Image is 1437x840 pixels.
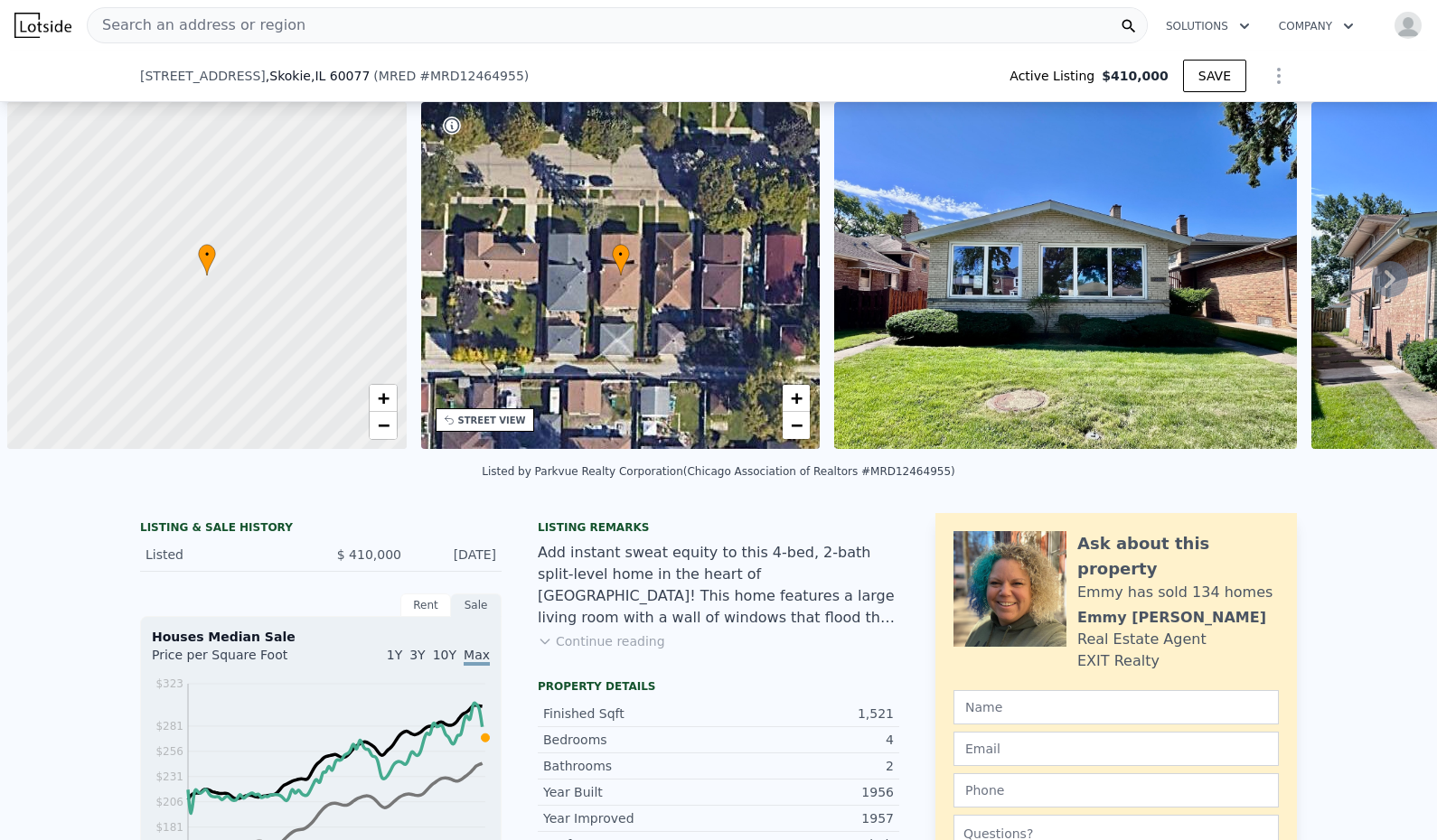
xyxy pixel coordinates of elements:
span: , IL 60077 [311,69,370,83]
div: Sale [451,593,502,617]
tspan: $206 [155,796,183,808]
div: EXIT Realty [1077,650,1160,672]
a: Zoom in [783,385,810,412]
span: − [377,414,389,436]
div: 1956 [718,783,894,801]
button: Solutions [1151,10,1264,42]
div: Bedrooms [543,731,718,749]
span: Active Listing [1010,67,1102,85]
div: Listed [146,546,306,564]
div: Emmy has sold 134 homes [1077,582,1273,603]
div: Listing remarks [538,520,899,535]
div: ( ) [373,67,529,85]
tspan: $231 [155,770,183,783]
span: MRED [379,69,416,83]
div: 4 [718,731,894,749]
img: Sale: 167684726 Parcel: 22460902 [834,102,1297,449]
span: # MRD12464955 [419,69,524,83]
button: SAVE [1183,60,1246,92]
img: Lotside [14,13,71,38]
div: Year Built [543,783,718,801]
div: Year Improved [543,809,718,827]
div: [DATE] [416,546,496,564]
div: • [612,244,630,275]
img: avatar [1394,11,1423,40]
span: 10Y [433,648,456,662]
div: Emmy [PERSON_NAME] [1077,607,1266,629]
tspan: $181 [155,821,183,834]
span: • [612,247,630,263]
div: LISTING & SALE HISTORY [140,520,502,538]
div: Add instant sweat equity to this 4-bed, 2-bath split-level home in the heart of [GEOGRAPHIC_DATA]... [538,542,899,629]
a: Zoom in [370,385,397,412]
div: Price per Square Foot [152,646,321,675]
span: + [791,387,803,409]
div: Real Estate Agent [1077,629,1207,650]
div: Ask about this property [1077,531,1279,582]
span: 3Y [409,648,425,662]
span: Search an address or region [88,14,305,36]
button: Continue reading [538,632,665,650]
div: Bathrooms [543,757,718,775]
input: Phone [953,773,1279,807]
span: [STREET_ADDRESS] [140,67,266,85]
div: 2 [718,757,894,775]
button: Company [1264,10,1368,42]
div: • [198,244,216,275]
span: − [791,414,803,436]
input: Email [953,732,1279,766]
div: 1,521 [718,705,894,723]
div: STREET VIEW [458,414,526,427]
input: Name [953,690,1279,724]
span: • [198,247,216,263]
button: Show Options [1261,58,1297,94]
div: Finished Sqft [543,705,718,723]
div: Listed by Parkvue Realty Corporation (Chicago Association of Realtors #MRD12464955) [482,465,954,478]
a: Zoom out [370,412,397,439]
span: , Skokie [266,67,371,85]
tspan: $256 [155,745,183,758]
span: $ 410,000 [337,547,401,562]
div: Rent [400,593,451,617]
div: 1957 [718,809,894,827]
tspan: $323 [155,677,183,690]
tspan: $281 [155,720,183,733]
span: $410,000 [1102,67,1169,85]
span: + [377,387,389,409]
div: Houses Median Sale [152,628,490,646]
span: 1Y [387,648,402,662]
span: Max [464,648,490,666]
a: Zoom out [783,412,810,439]
div: Property details [538,679,899,694]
